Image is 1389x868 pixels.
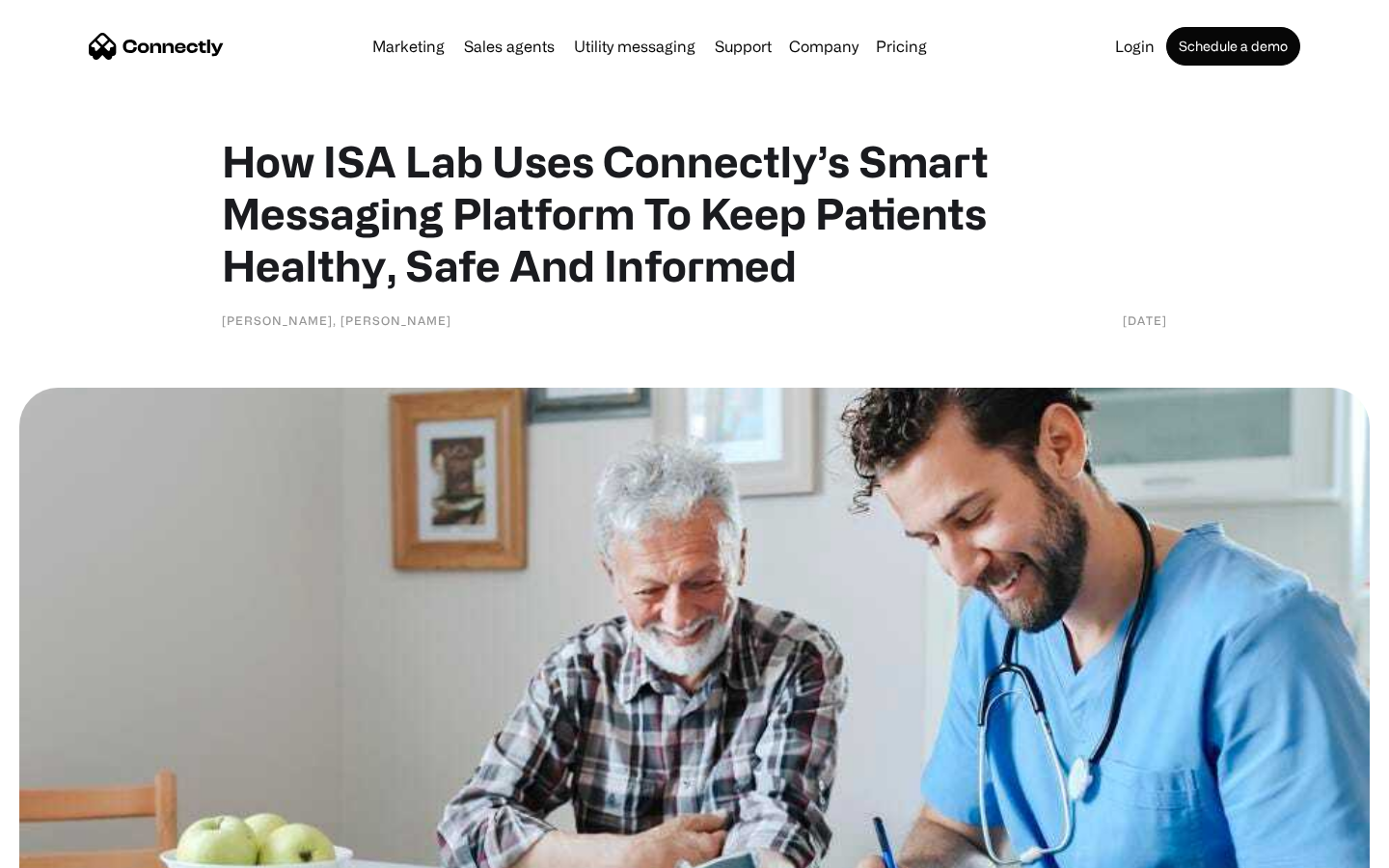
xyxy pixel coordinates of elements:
[783,33,864,60] div: Company
[456,39,562,54] a: Sales agents
[868,39,935,54] a: Pricing
[1107,39,1162,54] a: Login
[222,135,1167,291] h1: How ISA Lab Uses Connectly’s Smart Messaging Platform To Keep Patients Healthy, Safe And Informed
[1123,311,1167,330] div: [DATE]
[39,834,116,861] ul: Language list
[89,32,224,61] a: home
[789,33,858,60] div: Company
[707,39,779,54] a: Support
[222,311,451,330] div: [PERSON_NAME], [PERSON_NAME]
[566,39,703,54] a: Utility messaging
[365,39,452,54] a: Marketing
[1166,27,1300,66] a: Schedule a demo
[19,834,116,861] aside: Language selected: English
